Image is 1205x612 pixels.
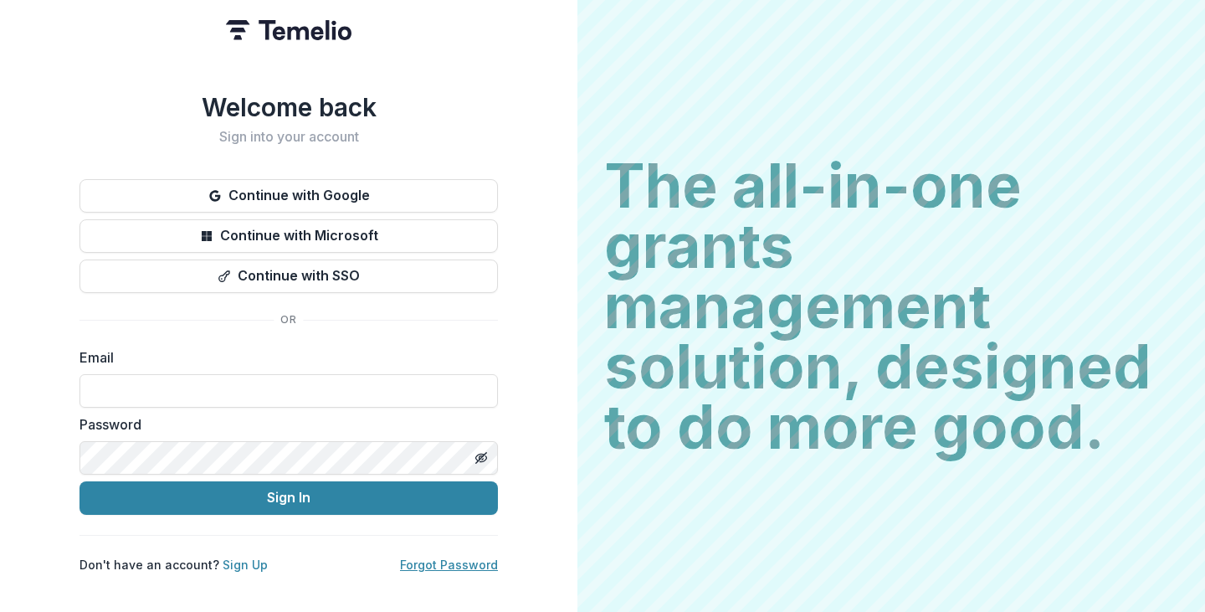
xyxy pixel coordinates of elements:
label: Password [79,414,488,435]
h2: Sign into your account [79,129,498,145]
button: Continue with Microsoft [79,219,498,253]
label: Email [79,347,488,368]
button: Toggle password visibility [468,445,495,471]
button: Sign In [79,481,498,515]
h1: Welcome back [79,92,498,122]
img: Temelio [226,20,351,40]
button: Continue with Google [79,179,498,213]
a: Sign Up [223,558,268,572]
a: Forgot Password [400,558,498,572]
p: Don't have an account? [79,556,268,573]
button: Continue with SSO [79,260,498,293]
